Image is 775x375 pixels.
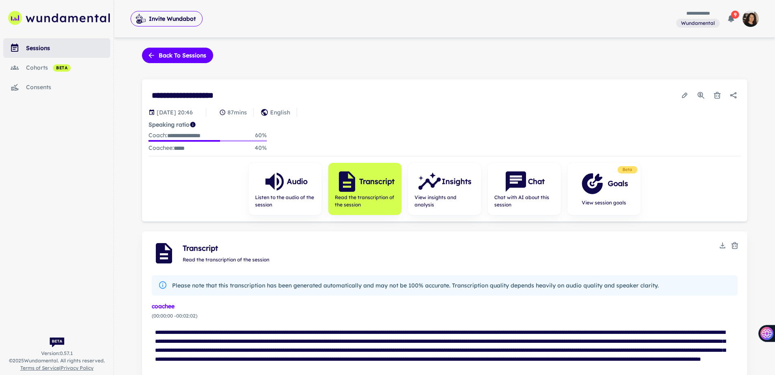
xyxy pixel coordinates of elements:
[3,58,110,77] a: cohorts beta
[142,48,213,63] button: Back to sessions
[20,364,94,372] span: |
[729,239,741,252] button: Delete
[710,88,725,103] button: Delete session
[677,88,692,103] button: Edit session
[9,357,105,364] span: © 2025 Wundamental. All rights reserved.
[26,83,110,92] div: consents
[694,88,708,103] button: Usage Statistics
[742,11,759,27] img: photoURL
[568,163,641,215] button: GoalsView session goals
[255,194,315,208] span: Listen to the audio of the session
[328,163,402,215] button: TranscriptRead the transcription of the session
[494,194,555,208] span: Chat with AI about this session
[131,11,203,27] span: Invite Wundabot to record a meeting
[41,350,73,357] span: Version: 0.57.1
[53,65,71,71] span: beta
[619,167,636,173] span: Beta
[157,108,193,117] p: Session date
[731,11,739,19] span: 9
[61,365,94,371] a: Privacy Policy
[249,163,322,215] button: AudioListen to the audio of the session
[26,63,110,72] div: cohorts
[148,143,185,153] p: Coachee :
[131,11,203,26] button: Invite Wundabot
[172,278,659,293] div: Please note that this transcription has been generated automatically and may not be 100% accurate...
[528,176,545,187] h6: Chat
[359,176,395,187] h6: Transcript
[183,243,716,254] span: Transcript
[488,163,561,215] button: ChatChat with AI about this session
[148,121,190,128] strong: Speaking ratio
[335,194,395,208] span: Read the transcription of the session
[716,239,729,252] button: Download
[152,302,738,311] div: coachee
[408,163,481,215] button: InsightsView insights and analysis
[415,194,475,208] span: View insights and analysis
[183,257,269,263] span: Read the transcription of the session
[227,108,247,117] p: 87 mins
[608,178,628,189] h6: Goals
[442,176,472,187] h6: Insights
[152,312,738,320] span: ( 00:00:00 - 00:02:02 )
[3,77,110,97] a: consents
[726,88,741,103] button: Share session
[270,108,290,117] p: English
[20,365,59,371] a: Terms of Service
[148,131,201,140] p: Coach :
[255,143,267,153] p: 40 %
[676,18,720,28] span: You are a member of this workspace. Contact your workspace owner for assistance.
[190,121,196,128] svg: Coach/coachee ideal ratio of speaking is roughly 20:80. Mentor/mentee ideal ratio of speaking is ...
[678,20,718,27] span: Wundamental
[26,44,110,53] div: sessions
[255,131,267,140] p: 60 %
[287,176,308,187] h6: Audio
[723,11,739,27] button: 9
[3,38,110,58] a: sessions
[580,199,628,206] span: View session goals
